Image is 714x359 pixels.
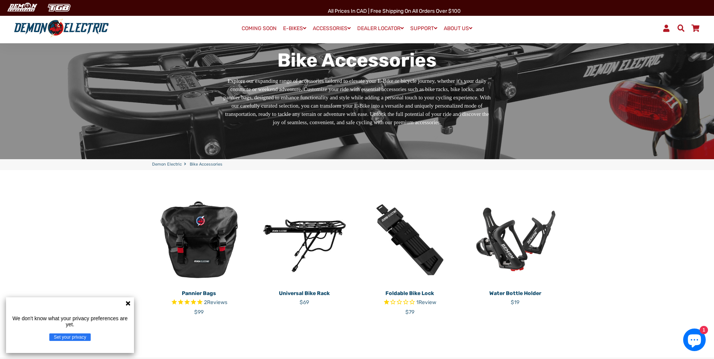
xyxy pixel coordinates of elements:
[405,309,414,315] span: $79
[152,298,246,307] span: Rated 5.0 out of 5 stars 2 reviews
[280,23,309,34] a: E-BIKES
[355,23,406,34] a: DEALER LOCATOR
[363,298,457,307] span: Rated 1.0 out of 5 stars 1 reviews
[363,289,457,297] p: Foldable Bike Lock
[9,315,131,327] p: We don't know what your privacy preferences are yet.
[152,289,246,297] p: Pannier Bags
[223,78,490,125] span: Explore our expanding range of accessories tailored to elevate your E-Bike or bicycle journey, wh...
[328,8,461,14] span: All Prices in CAD | Free shipping on all orders over $100
[222,49,492,71] h1: Bike Accessories
[190,161,222,168] span: Bike Accessories
[468,193,562,287] img: Water Bottle Holder
[310,23,353,34] a: ACCESSORIES
[152,193,246,287] img: Pannier Bag - Demon Electric
[363,287,457,316] a: Foldable Bike Lock Rated 1.0 out of 5 stars 1 reviews $79
[441,23,475,34] a: ABOUT US
[207,299,227,306] span: Reviews
[681,329,708,353] inbox-online-store-chat: Shopify online store chat
[11,18,111,38] img: Demon Electric logo
[511,299,519,306] span: $19
[49,333,91,341] button: Set your privacy
[152,161,182,168] a: Demon Electric
[194,309,204,315] span: $99
[257,289,352,297] p: Universal Bike Rack
[419,299,436,306] span: Review
[257,193,352,287] img: Universal Bike Rack - Demon Electric
[239,23,279,34] a: COMING SOON
[468,287,562,306] a: Water Bottle Holder $19
[204,299,227,306] span: 2 reviews
[408,23,440,34] a: SUPPORT
[4,2,40,14] img: Demon Electric
[152,287,246,316] a: Pannier Bags Rated 5.0 out of 5 stars 2 reviews $99
[363,193,457,287] img: Foldable Bike Lock - Demon Electric
[257,287,352,306] a: Universal Bike Rack $69
[416,299,436,306] span: 1 reviews
[44,2,75,14] img: TGB Canada
[468,289,562,297] p: Water Bottle Holder
[300,299,309,306] span: $69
